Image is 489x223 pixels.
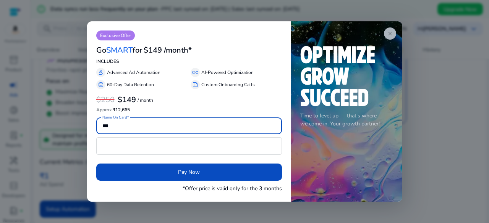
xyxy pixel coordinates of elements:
[178,168,200,176] span: Pay Now
[192,69,198,75] span: all_inclusive
[144,46,192,55] h3: $149 /month*
[300,112,393,128] p: Time to level up — that's where we come in. Your growth partner!
[96,46,142,55] h3: Go for
[183,184,282,193] p: *Offer price is valid only for the 3 months
[102,115,127,120] mat-label: Name On Card
[96,95,115,104] h3: $250
[96,58,282,65] p: INCLUDES
[387,30,393,37] span: close
[192,82,198,88] span: summarize
[98,69,104,75] span: gavel
[98,82,104,88] span: database
[118,95,136,105] b: $149
[96,107,113,113] span: Approx.
[107,69,160,76] p: Advanced Ad Automation
[201,69,254,76] p: AI-Powered Optimization
[201,81,255,88] p: Custom Onboarding Calls
[138,98,153,103] p: / month
[96,107,282,112] h6: ₹12,665
[107,81,154,88] p: 60-Day Data Retention
[106,45,133,55] span: SMART
[96,164,282,181] button: Pay Now
[96,30,135,40] p: Exclusive Offer
[100,138,278,154] iframe: Secure card payment input frame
